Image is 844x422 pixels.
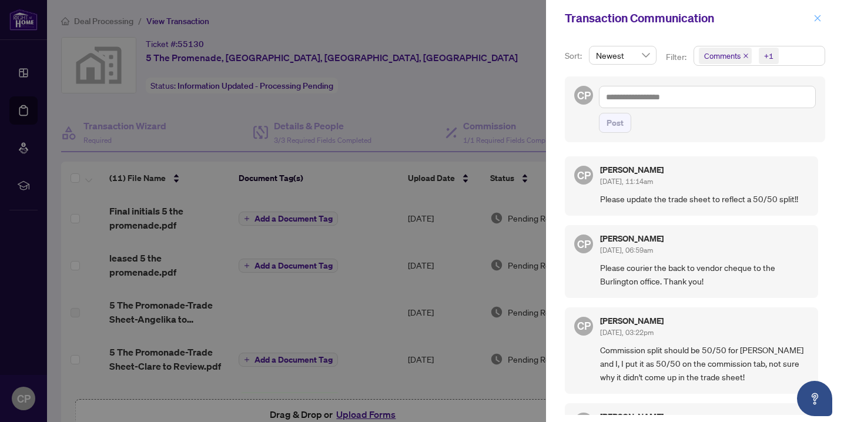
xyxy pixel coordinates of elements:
span: [DATE], 06:59am [600,246,653,254]
span: Commission split should be 50/50 for [PERSON_NAME] and I, I put it as 50/50 on the commission tab... [600,343,809,384]
span: [DATE], 03:22pm [600,328,654,337]
p: Sort: [565,49,584,62]
span: CP [577,87,591,103]
span: CP [577,317,591,334]
button: Open asap [797,381,832,416]
p: Filter: [666,51,688,63]
span: Comments [699,48,752,64]
span: Please courier the back to vendor cheque to the Burlington office. Thank you! [600,261,809,289]
span: [DATE], 11:14am [600,177,653,186]
div: Transaction Communication [565,9,810,27]
h5: [PERSON_NAME] [600,317,664,325]
span: close [743,53,749,59]
span: Please update the trade sheet to reflect a 50/50 split!! [600,192,809,206]
span: close [813,14,822,22]
h5: [PERSON_NAME] [600,413,664,421]
span: Newest [596,46,649,64]
h5: [PERSON_NAME] [600,235,664,243]
span: CP [577,167,591,183]
button: Post [599,113,631,133]
span: CP [577,236,591,252]
h5: [PERSON_NAME] [600,166,664,174]
div: +1 [764,50,773,62]
span: Comments [704,50,741,62]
